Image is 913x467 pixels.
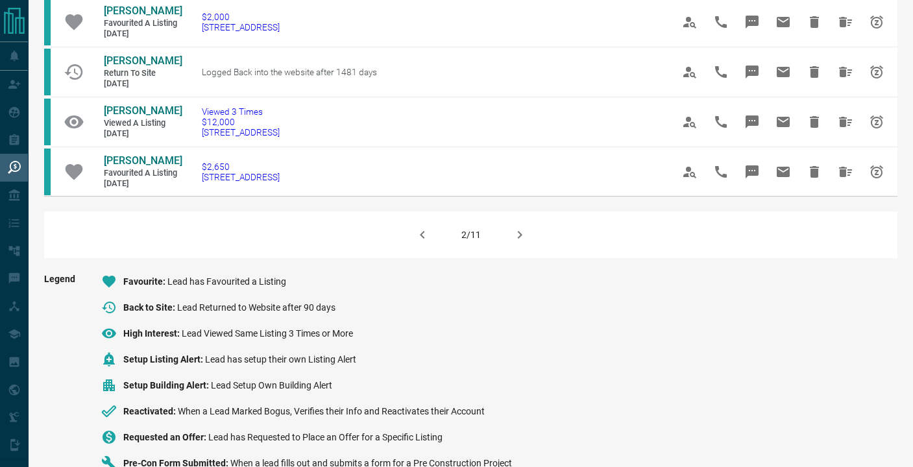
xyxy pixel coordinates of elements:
[830,6,861,38] span: Hide All from Ella Wang
[202,22,280,32] span: [STREET_ADDRESS]
[202,172,280,182] span: [STREET_ADDRESS]
[202,162,280,172] span: $2,650
[674,156,705,187] span: View Profile
[123,302,177,313] span: Back to Site
[177,302,335,313] span: Lead Returned to Website after 90 days
[461,230,481,240] div: 2/11
[208,432,443,442] span: Lead has Requested to Place an Offer for a Specific Listing
[123,354,205,365] span: Setup Listing Alert
[104,154,182,168] a: [PERSON_NAME]
[768,56,799,88] span: Email
[104,128,182,139] span: [DATE]
[104,29,182,40] span: [DATE]
[202,12,280,32] a: $2,000[STREET_ADDRESS]
[205,354,356,365] span: Lead has setup their own Listing Alert
[705,6,736,38] span: Call
[123,406,178,416] span: Reactivated
[44,49,51,95] div: condos.ca
[799,6,830,38] span: Hide
[104,104,182,118] a: [PERSON_NAME]
[104,54,182,67] span: [PERSON_NAME]
[104,118,182,129] span: Viewed a Listing
[104,178,182,189] span: [DATE]
[736,106,768,138] span: Message
[799,106,830,138] span: Hide
[830,56,861,88] span: Hide All from Mackovichova
[830,156,861,187] span: Hide All from Arsema Zekarias
[104,78,182,90] span: [DATE]
[104,154,182,167] span: [PERSON_NAME]
[104,54,182,68] a: [PERSON_NAME]
[104,104,182,117] span: [PERSON_NAME]
[705,156,736,187] span: Call
[104,18,182,29] span: Favourited a Listing
[104,68,182,79] span: Return to Site
[104,168,182,179] span: Favourited a Listing
[736,56,768,88] span: Message
[123,380,211,390] span: Setup Building Alert
[182,328,353,339] span: Lead Viewed Same Listing 3 Times or More
[123,328,182,339] span: High Interest
[768,156,799,187] span: Email
[202,67,377,77] span: Logged Back into the website after 1481 days
[861,106,892,138] span: Snooze
[674,106,705,138] span: View Profile
[799,156,830,187] span: Hide
[44,149,51,195] div: condos.ca
[736,6,768,38] span: Message
[861,156,892,187] span: Snooze
[768,6,799,38] span: Email
[705,56,736,88] span: Call
[202,12,280,22] span: $2,000
[861,6,892,38] span: Snooze
[202,117,280,127] span: $12,000
[104,5,182,18] a: [PERSON_NAME]
[861,56,892,88] span: Snooze
[123,432,208,442] span: Requested an Offer
[123,276,167,287] span: Favourite
[674,56,705,88] span: View Profile
[705,106,736,138] span: Call
[211,380,332,390] span: Lead Setup Own Building Alert
[202,106,280,138] a: Viewed 3 Times$12,000[STREET_ADDRESS]
[202,162,280,182] a: $2,650[STREET_ADDRESS]
[178,406,485,416] span: When a Lead Marked Bogus, Verifies their Info and Reactivates their Account
[674,6,705,38] span: View Profile
[167,276,286,287] span: Lead has Favourited a Listing
[768,106,799,138] span: Email
[202,127,280,138] span: [STREET_ADDRESS]
[799,56,830,88] span: Hide
[830,106,861,138] span: Hide All from Maimouna Tounkara
[736,156,768,187] span: Message
[44,99,51,145] div: condos.ca
[104,5,182,17] span: [PERSON_NAME]
[202,106,280,117] span: Viewed 3 Times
